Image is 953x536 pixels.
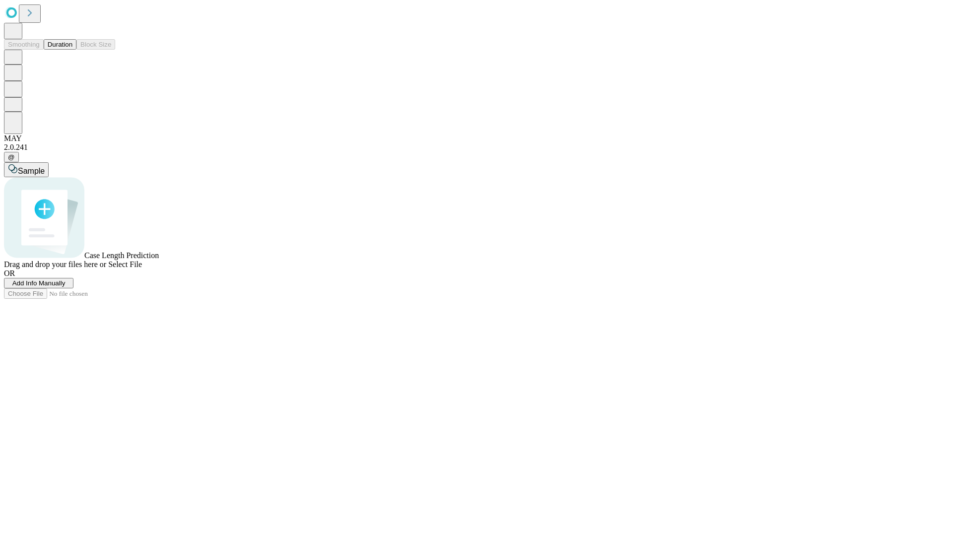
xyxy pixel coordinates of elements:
[4,39,44,50] button: Smoothing
[76,39,115,50] button: Block Size
[18,167,45,175] span: Sample
[4,260,106,268] span: Drag and drop your files here or
[4,152,19,162] button: @
[4,134,949,143] div: MAY
[4,269,15,277] span: OR
[84,251,159,260] span: Case Length Prediction
[12,279,66,287] span: Add Info Manually
[4,162,49,177] button: Sample
[44,39,76,50] button: Duration
[8,153,15,161] span: @
[4,143,949,152] div: 2.0.241
[4,278,73,288] button: Add Info Manually
[108,260,142,268] span: Select File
